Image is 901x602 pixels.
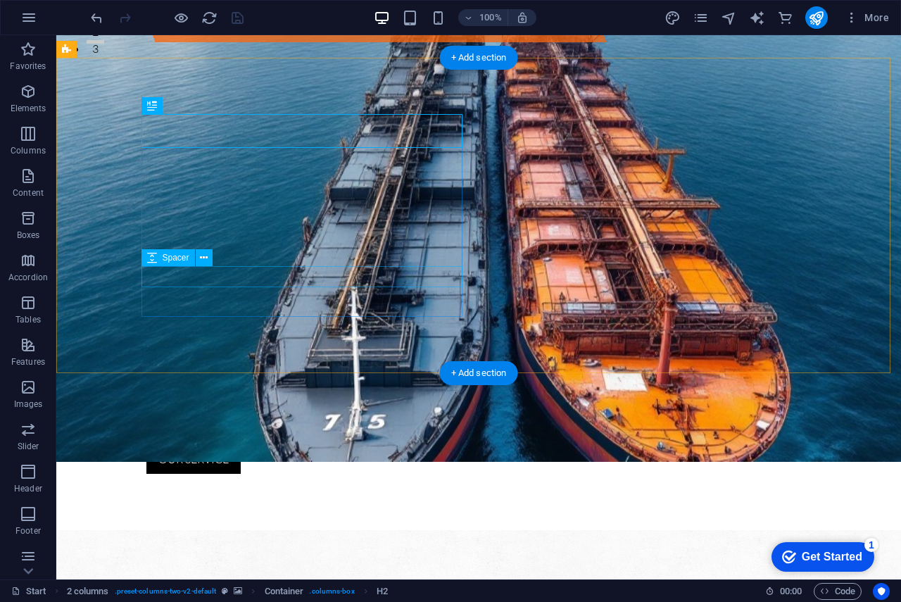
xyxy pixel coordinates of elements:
p: Accordion [8,272,48,283]
p: Favorites [10,61,46,72]
p: Elements [11,103,46,114]
h6: 100% [479,9,502,26]
p: Features [11,356,45,368]
span: . columns-box [309,583,354,600]
span: . preset-columns-two-v2-default [115,583,217,600]
i: Pages (Ctrl+Alt+S) [693,10,709,26]
button: design [664,9,681,26]
span: Click to select. Double-click to edit [377,583,388,600]
i: On resize automatically adjust zoom level to fit chosen device. [516,11,529,24]
i: Commerce [777,10,793,26]
i: AI Writer [749,10,765,26]
p: Images [14,399,43,410]
div: Get Started [42,15,102,28]
button: text_generator [749,9,766,26]
p: Columns [11,145,46,156]
div: Get Started 1 items remaining, 80% complete [11,7,114,37]
p: Slider [18,441,39,452]
nav: breadcrumb [67,583,388,600]
button: undo [88,9,105,26]
span: Click to select. Double-click to edit [67,583,109,600]
i: Publish [808,10,824,26]
i: Undo: Delete elements (Ctrl+Z) [89,10,105,26]
span: Spacer [163,253,189,262]
span: 00 00 [780,583,802,600]
p: Boxes [17,230,40,241]
p: Header [14,483,42,494]
i: This element contains a background [234,587,242,595]
button: 100% [458,9,508,26]
i: Navigator [721,10,737,26]
span: More [845,11,889,25]
button: publish [805,6,828,29]
span: Code [820,583,855,600]
i: This element is a customizable preset [222,587,228,595]
a: Click to cancel selection. Double-click to open Pages [11,583,46,600]
div: 1 [104,3,118,17]
button: reload [201,9,218,26]
span: : [790,586,792,596]
button: pages [693,9,710,26]
p: Tables [15,314,41,325]
button: More [839,6,895,29]
div: + Add section [440,46,518,70]
h6: Session time [765,583,802,600]
i: Reload page [201,10,218,26]
p: Footer [15,525,41,537]
button: Usercentrics [873,583,890,600]
button: navigator [721,9,738,26]
button: commerce [777,9,794,26]
div: + Add section [440,361,518,385]
span: Click to select. Double-click to edit [265,583,304,600]
button: Code [814,583,862,600]
button: 3 [30,5,48,8]
i: Design (Ctrl+Alt+Y) [664,10,681,26]
p: Content [13,187,44,199]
